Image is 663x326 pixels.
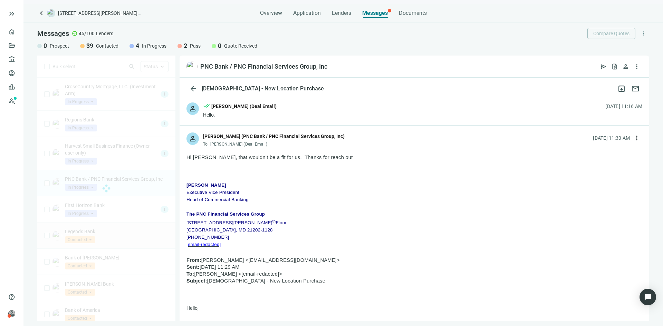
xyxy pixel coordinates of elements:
[620,61,631,72] button: person
[622,63,629,70] span: person
[617,85,626,93] span: archive
[210,142,267,147] span: [PERSON_NAME] (Deal Email)
[615,82,628,96] button: archive
[399,10,427,17] span: Documents
[50,42,69,49] span: Prospect
[598,61,609,72] button: send
[224,42,257,49] span: Quote Received
[37,9,46,17] a: keyboard_arrow_left
[587,28,635,39] button: Compare Quotes
[628,82,642,96] button: mail
[605,102,642,110] div: [DATE] 11:16 AM
[47,9,55,17] img: deal-logo
[631,132,642,144] button: more_vert
[189,135,197,143] span: person
[44,42,47,50] span: 0
[136,42,139,50] span: 4
[184,42,187,50] span: 2
[142,42,166,49] span: In Progress
[609,61,620,72] button: request_quote
[96,30,113,37] span: Lenders
[293,10,321,17] span: Application
[79,30,95,37] span: 45/100
[200,62,327,71] div: PNC Bank / PNC Financial Services Group, Inc
[631,85,640,93] span: mail
[203,132,345,140] div: [PERSON_NAME] (PNC Bank / PNC Financial Services Group, Inc)
[8,294,15,300] span: help
[638,28,649,39] button: more_vert
[200,85,325,92] div: [DEMOGRAPHIC_DATA] - New Location Purchase
[189,85,198,93] span: arrow_back
[211,102,277,110] div: [PERSON_NAME] (Deal Email)
[96,42,118,49] span: Contacted
[640,289,656,305] div: Open Intercom Messenger
[633,135,640,141] span: more_vert
[362,10,388,16] span: Messages
[641,30,647,37] span: more_vert
[218,42,221,50] span: 0
[8,56,13,63] span: account_balance
[72,31,77,36] span: check_circle
[189,105,197,113] span: person
[332,10,351,17] span: Lenders
[8,310,15,317] span: person
[186,61,198,72] img: 33893857-8396-4680-8765-5124c06d9744.png
[633,63,640,70] span: more_vert
[260,10,282,17] span: Overview
[593,134,630,142] div: [DATE] 11:30 AM
[58,10,141,17] span: [STREET_ADDRESS][PERSON_NAME][PERSON_NAME]
[611,63,618,70] span: request_quote
[37,29,69,38] span: Messages
[190,42,201,49] span: Pass
[203,111,277,118] div: Hello,
[203,141,345,147] div: To:
[631,61,642,72] button: more_vert
[600,63,607,70] span: send
[186,82,200,96] button: arrow_back
[86,42,93,50] span: 39
[203,102,210,111] span: done_all
[8,10,16,18] button: keyboard_double_arrow_right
